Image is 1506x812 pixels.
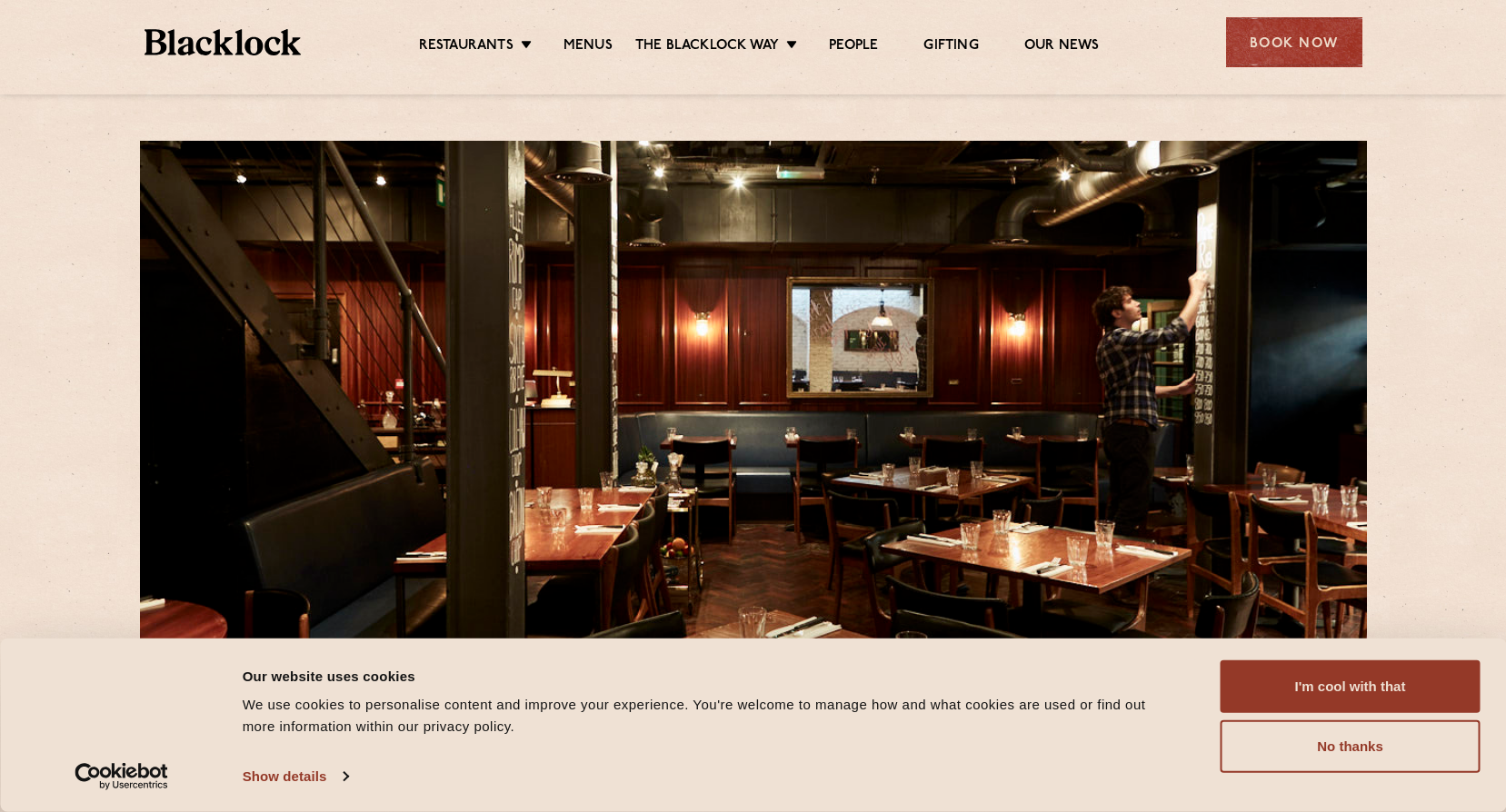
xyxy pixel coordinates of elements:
[564,37,613,57] a: Menus
[635,37,779,57] a: The Blacklock Way
[243,763,348,790] a: Show details
[243,694,1180,738] div: We use cookies to personalise content and improve your experience. You're welcome to manage how a...
[829,37,878,57] a: People
[243,665,1180,687] div: Our website uses cookies
[1226,17,1362,67] div: Book Now
[923,37,978,57] a: Gifting
[419,37,514,57] a: Restaurants
[42,763,201,790] a: Usercentrics Cookiebot - opens in a new window
[1024,37,1100,57] a: Our News
[1221,720,1481,773] button: No thanks
[145,29,302,55] img: BL_Textured_Logo-footer-cropped.svg
[1221,660,1481,713] button: I'm cool with that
